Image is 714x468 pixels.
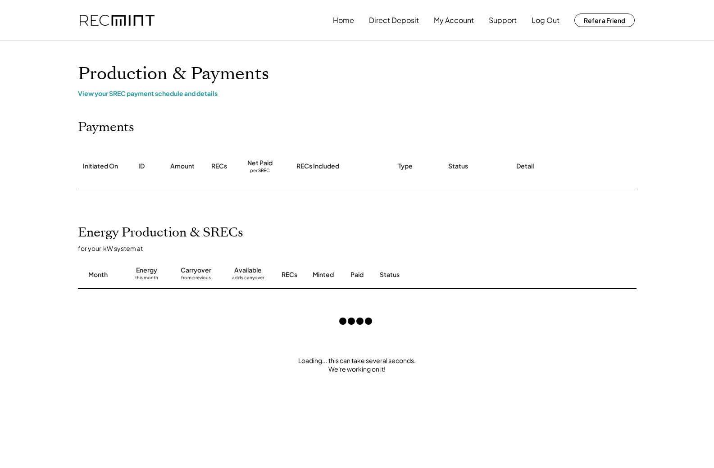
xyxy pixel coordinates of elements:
[434,11,474,29] button: My Account
[78,89,637,97] div: View your SREC payment schedule and details
[296,162,339,171] div: RECs Included
[232,275,264,284] div: adds carryover
[313,270,334,279] div: Minted
[135,275,158,284] div: this month
[282,270,297,279] div: RECs
[489,11,517,29] button: Support
[83,162,118,171] div: Initiated On
[247,159,273,168] div: Net Paid
[181,275,211,284] div: from previous
[136,266,157,275] div: Energy
[398,162,413,171] div: Type
[369,11,419,29] button: Direct Deposit
[69,356,646,374] div: Loading... this can take several seconds. We're working on it!
[333,11,354,29] button: Home
[211,162,227,171] div: RECs
[181,266,211,275] div: Carryover
[78,120,134,135] h2: Payments
[380,270,533,279] div: Status
[532,11,559,29] button: Log Out
[78,244,646,252] div: for your kW system at
[350,270,364,279] div: Paid
[80,15,155,26] img: recmint-logotype%403x.png
[448,162,468,171] div: Status
[516,162,534,171] div: Detail
[138,162,145,171] div: ID
[234,266,262,275] div: Available
[574,14,635,27] button: Refer a Friend
[170,162,195,171] div: Amount
[78,64,637,85] h1: Production & Payments
[78,225,243,241] h2: Energy Production & SRECs
[250,168,270,174] div: per SREC
[88,270,108,279] div: Month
